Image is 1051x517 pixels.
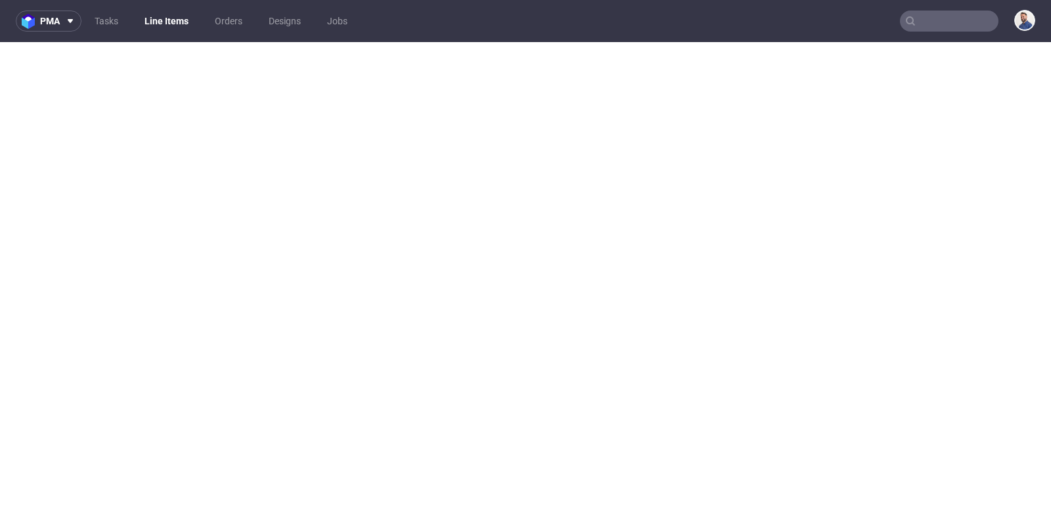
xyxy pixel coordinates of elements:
[137,11,196,32] a: Line Items
[1016,11,1034,30] img: Michał Rachański
[40,16,60,26] span: pma
[207,11,250,32] a: Orders
[16,11,81,32] button: pma
[261,11,309,32] a: Designs
[319,11,355,32] a: Jobs
[22,14,40,29] img: logo
[87,11,126,32] a: Tasks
